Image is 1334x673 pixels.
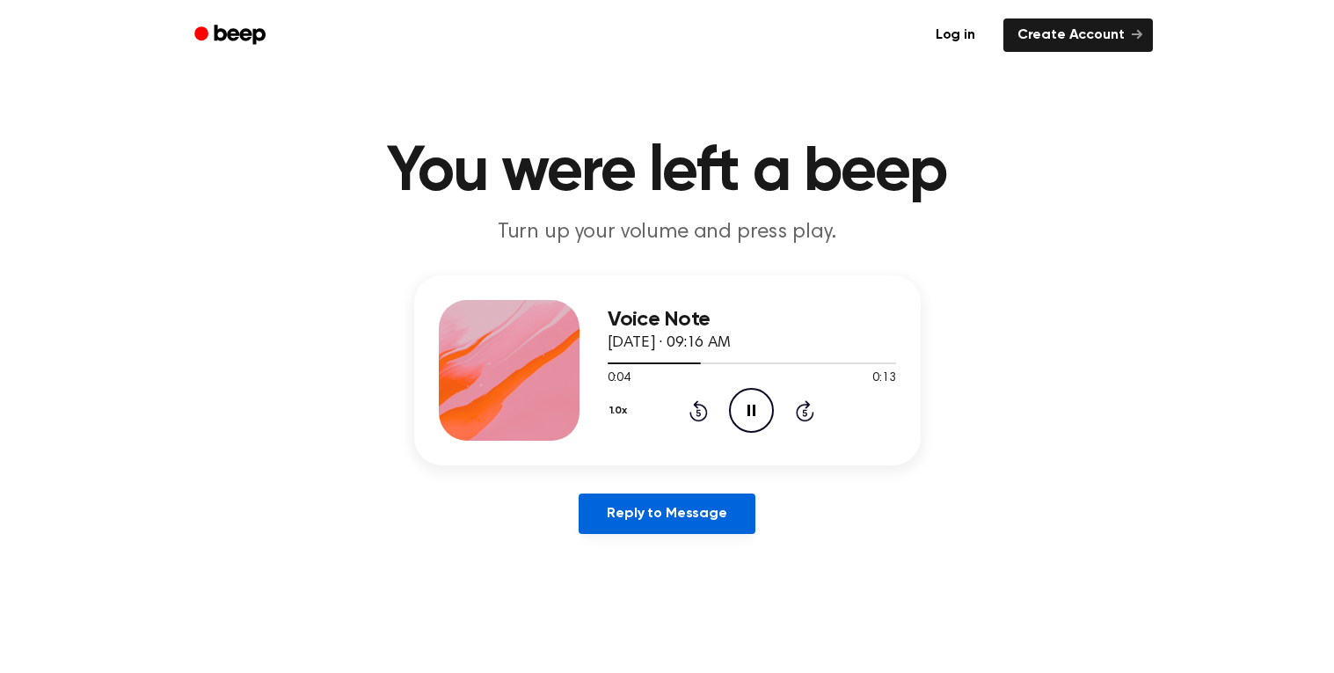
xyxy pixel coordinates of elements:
[918,15,993,55] a: Log in
[608,335,731,351] span: [DATE] · 09:16 AM
[1003,18,1153,52] a: Create Account
[217,141,1118,204] h1: You were left a beep
[608,308,896,332] h3: Voice Note
[182,18,281,53] a: Beep
[872,369,895,388] span: 0:13
[579,494,754,534] a: Reply to Message
[330,218,1005,247] p: Turn up your volume and press play.
[608,369,631,388] span: 0:04
[608,396,634,426] button: 1.0x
